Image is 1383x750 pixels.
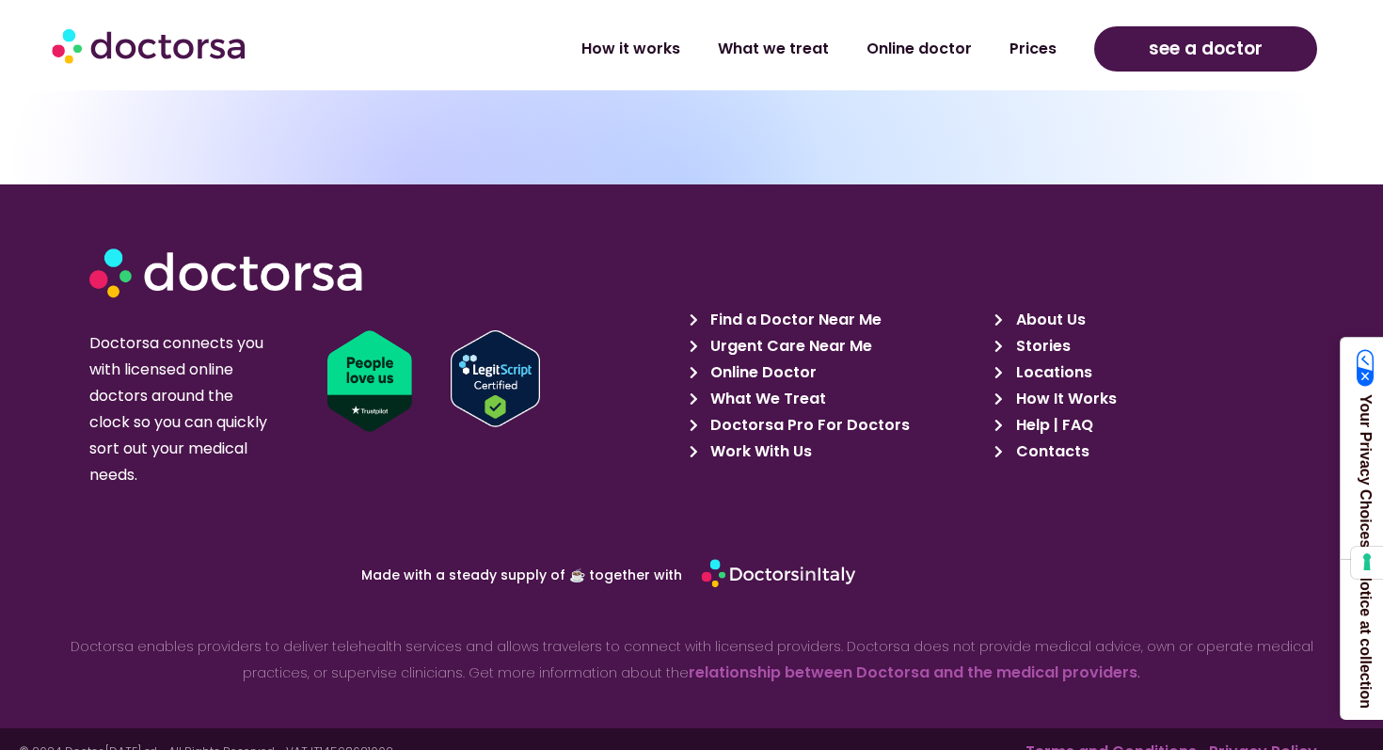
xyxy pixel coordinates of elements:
a: Doctorsa Pro For Doctors [690,412,984,439]
a: How it works [563,27,699,71]
span: Stories [1011,333,1071,359]
a: Verify LegitScript Approval for www.doctorsa.com [451,330,702,427]
img: California Consumer Privacy Act (CCPA) Opt-Out Icon [1357,349,1375,387]
span: Online Doctor [706,359,817,386]
span: Locations [1011,359,1092,386]
span: Work With Us [706,439,812,465]
img: Verify Approval for www.doctorsa.com [451,330,540,427]
p: Doctorsa enables providers to deliver telehealth services and allows travelers to connect with li... [51,633,1333,686]
a: Work With Us [690,439,984,465]
span: Urgent Care Near Me [706,333,872,359]
a: Urgent Care Near Me [690,333,984,359]
a: What We Treat [690,386,984,412]
span: What We Treat [706,386,826,412]
strong: . [1137,663,1140,682]
button: Your consent preferences for tracking technologies [1351,547,1383,579]
span: Help | FAQ [1011,412,1093,439]
a: What we treat [699,27,848,71]
a: Online doctor [848,27,991,71]
a: How It Works [994,386,1289,412]
span: Find a Doctor Near Me [706,307,882,333]
a: Contacts [994,439,1289,465]
a: see a doctor [1094,26,1317,72]
a: relationship between Doctorsa and the medical providers [689,662,1137,683]
a: Locations [994,359,1289,386]
a: Find a Doctor Near Me [690,307,984,333]
a: Help | FAQ [994,412,1289,439]
p: Doctorsa connects you with licensed online doctors around the clock so you can quickly sort out y... [89,330,275,488]
span: see a doctor [1149,34,1263,64]
p: Made with a steady supply of ☕ together with [185,568,682,582]
a: About Us [994,307,1289,333]
a: Prices [991,27,1075,71]
a: Online Doctor [690,359,984,386]
nav: Menu [366,27,1075,71]
span: Contacts [1011,439,1089,465]
span: How It Works [1011,386,1117,412]
span: Doctorsa Pro For Doctors [706,412,910,439]
a: Stories [994,333,1289,359]
span: About Us [1011,307,1086,333]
